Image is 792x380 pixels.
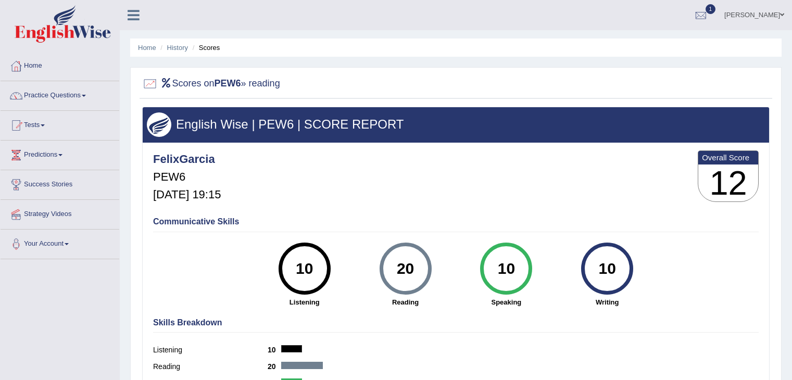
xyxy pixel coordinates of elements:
[153,153,221,166] h4: FelixGarcia
[562,297,652,307] strong: Writing
[1,81,119,107] a: Practice Questions
[698,164,758,202] h3: 12
[1,141,119,167] a: Predictions
[461,297,551,307] strong: Speaking
[588,247,626,290] div: 10
[215,78,241,88] b: PEW6
[138,44,156,52] a: Home
[153,217,759,226] h4: Communicative Skills
[153,318,759,327] h4: Skills Breakdown
[1,200,119,226] a: Strategy Videos
[147,118,765,131] h3: English Wise | PEW6 | SCORE REPORT
[142,76,280,92] h2: Scores on » reading
[153,188,221,201] h5: [DATE] 19:15
[153,345,268,356] label: Listening
[268,362,281,371] b: 20
[360,297,451,307] strong: Reading
[167,44,188,52] a: History
[153,361,268,372] label: Reading
[153,171,221,183] h5: PEW6
[1,52,119,78] a: Home
[268,346,281,354] b: 10
[1,230,119,256] a: Your Account
[285,247,323,290] div: 10
[190,43,220,53] li: Scores
[147,112,171,137] img: wings.png
[259,297,350,307] strong: Listening
[487,247,525,290] div: 10
[702,153,755,162] b: Overall Score
[1,111,119,137] a: Tests
[386,247,424,290] div: 20
[706,4,716,14] span: 1
[1,170,119,196] a: Success Stories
